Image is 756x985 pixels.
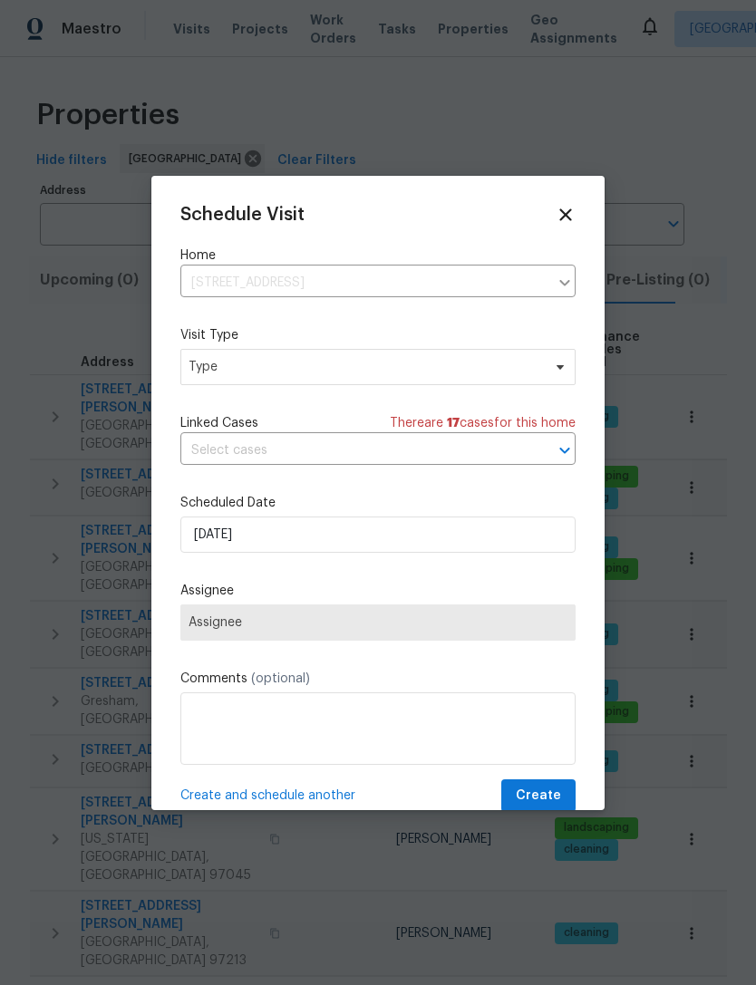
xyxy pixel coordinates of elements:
[180,206,305,224] span: Schedule Visit
[556,205,576,225] span: Close
[180,246,576,265] label: Home
[180,494,576,512] label: Scheduled Date
[180,670,576,688] label: Comments
[180,326,576,344] label: Visit Type
[516,785,561,807] span: Create
[180,414,258,432] span: Linked Cases
[447,417,460,430] span: 17
[501,779,576,813] button: Create
[552,438,577,463] button: Open
[189,615,567,630] span: Assignee
[180,582,576,600] label: Assignee
[189,358,541,376] span: Type
[180,437,525,465] input: Select cases
[180,269,548,297] input: Enter in an address
[390,414,576,432] span: There are case s for this home
[251,672,310,685] span: (optional)
[180,787,355,805] span: Create and schedule another
[180,517,576,553] input: M/D/YYYY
